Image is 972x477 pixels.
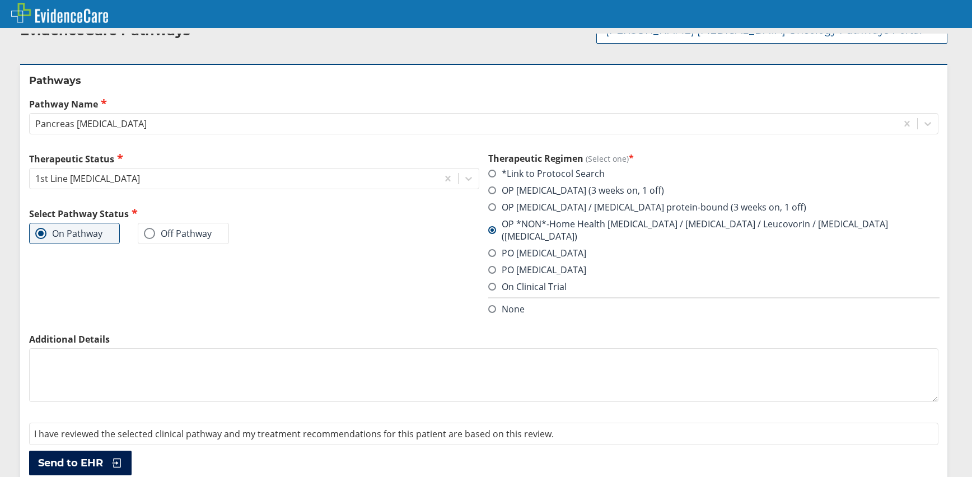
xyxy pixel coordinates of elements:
[488,303,525,315] label: None
[488,201,806,213] label: OP [MEDICAL_DATA] / [MEDICAL_DATA] protein-bound (3 weeks on, 1 off)
[488,280,567,293] label: On Clinical Trial
[144,228,212,239] label: Off Pathway
[29,74,938,87] h2: Pathways
[586,153,629,164] span: (Select one)
[29,333,938,345] label: Additional Details
[488,167,605,180] label: *Link to Protocol Search
[38,456,103,470] span: Send to EHR
[35,228,102,239] label: On Pathway
[35,118,147,130] div: Pancreas [MEDICAL_DATA]
[488,264,586,276] label: PO [MEDICAL_DATA]
[488,218,938,242] label: OP *NON*-Home Health [MEDICAL_DATA] / [MEDICAL_DATA] / Leucovorin / [MEDICAL_DATA] ([MEDICAL_DATA])
[488,247,586,259] label: PO [MEDICAL_DATA]
[488,184,664,197] label: OP [MEDICAL_DATA] (3 weeks on, 1 off)
[34,428,554,440] span: I have reviewed the selected clinical pathway and my treatment recommendations for this patient a...
[29,451,132,475] button: Send to EHR
[11,3,108,23] img: EvidenceCare
[29,207,479,220] h2: Select Pathway Status
[35,172,140,185] div: 1st Line [MEDICAL_DATA]
[29,152,479,165] label: Therapeutic Status
[488,152,938,165] h3: Therapeutic Regimen
[29,97,938,110] label: Pathway Name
